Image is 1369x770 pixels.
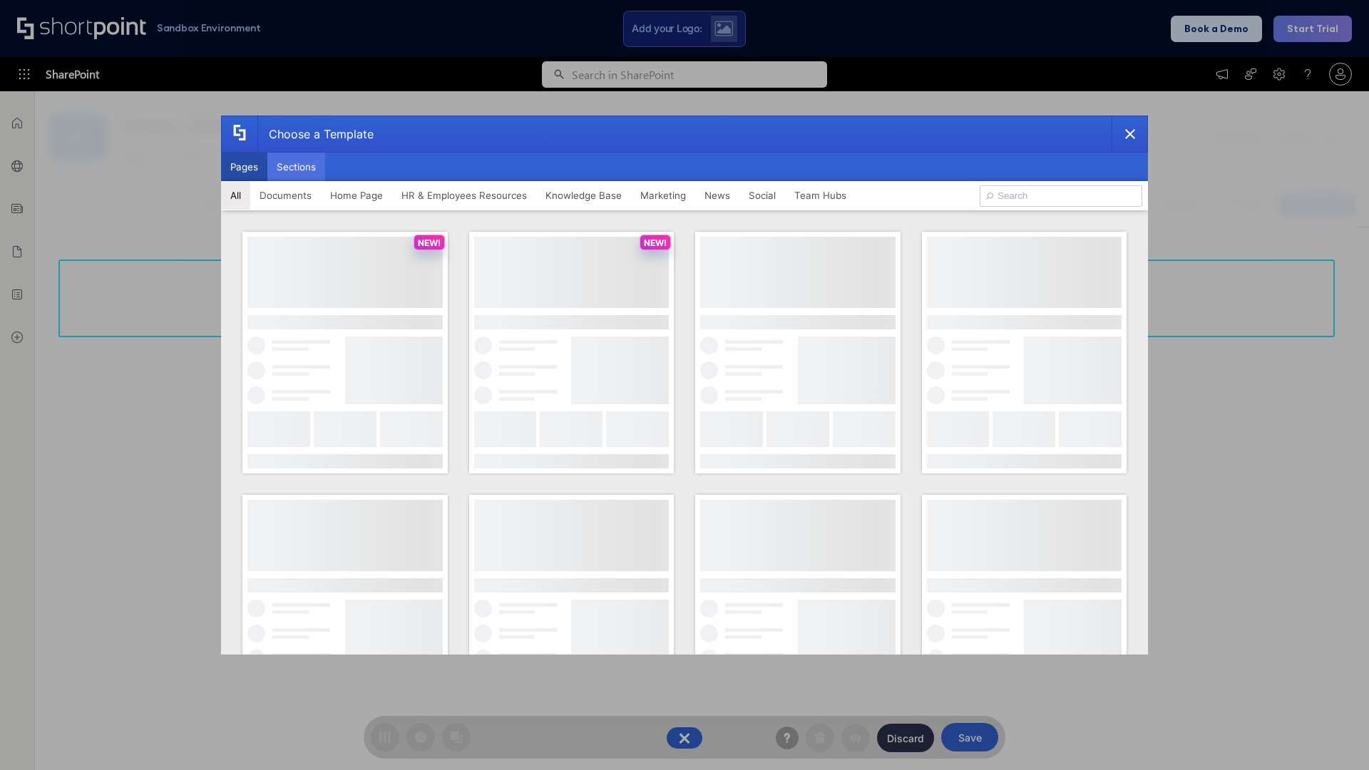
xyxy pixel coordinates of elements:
p: NEW! [644,237,667,248]
button: Social [739,181,785,210]
button: Marketing [631,181,695,210]
button: Team Hubs [785,181,856,210]
div: Choose a Template [257,116,374,152]
button: News [695,181,739,210]
input: Search [980,185,1142,207]
button: Pages [221,153,267,181]
button: Documents [250,181,321,210]
p: NEW! [418,237,441,248]
button: HR & Employees Resources [392,181,536,210]
button: Sections [267,153,325,181]
div: template selector [221,115,1148,654]
button: All [221,181,250,210]
iframe: Chat Widget [1298,702,1369,770]
button: Knowledge Base [536,181,631,210]
button: Home Page [321,181,392,210]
